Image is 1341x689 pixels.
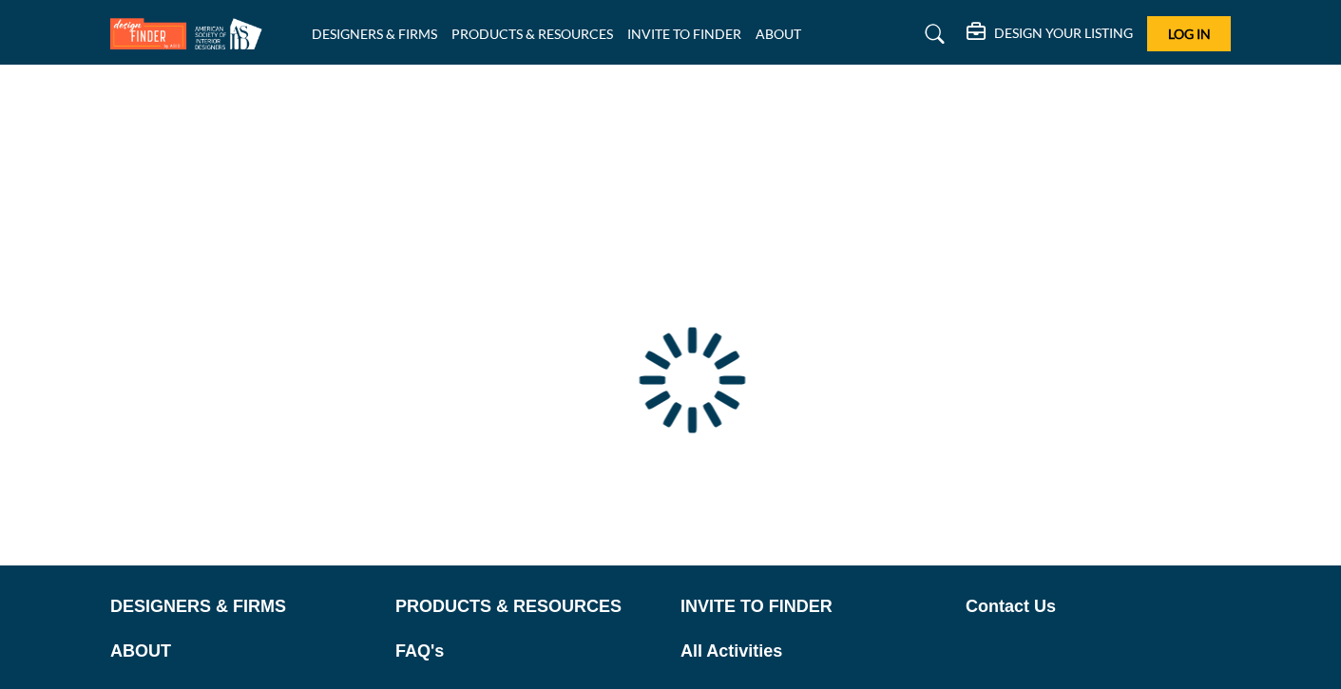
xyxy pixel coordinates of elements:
span: Log In [1168,26,1211,42]
a: DESIGNERS & FIRMS [110,594,375,620]
div: DESIGN YOUR LISTING [967,23,1133,46]
a: Contact Us [966,594,1231,620]
h5: DESIGN YOUR LISTING [994,25,1133,42]
a: INVITE TO FINDER [680,594,946,620]
button: Log In [1147,16,1231,51]
a: PRODUCTS & RESOURCES [395,594,661,620]
img: Site Logo [110,18,272,49]
a: ABOUT [756,26,801,42]
a: FAQ's [395,639,661,664]
a: Search [907,19,957,49]
a: DESIGNERS & FIRMS [312,26,437,42]
a: INVITE TO FINDER [627,26,741,42]
a: ABOUT [110,639,375,664]
a: All Activities [680,639,946,664]
a: PRODUCTS & RESOURCES [451,26,613,42]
